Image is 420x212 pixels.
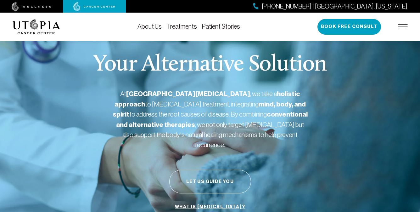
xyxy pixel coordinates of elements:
p: At , we take a to [MEDICAL_DATA] treatment, integrating to address the root causes of disease. By... [113,89,308,150]
a: Treatments [167,23,197,30]
img: icon-hamburger [398,24,408,29]
button: Book Free Consult [317,19,381,35]
span: [PHONE_NUMBER] | [GEOGRAPHIC_DATA], [US_STATE] [262,2,407,11]
p: Your Alternative Solution [93,54,327,76]
strong: [GEOGRAPHIC_DATA][MEDICAL_DATA] [126,90,250,98]
img: cancer center [73,2,115,11]
a: About Us [137,23,162,30]
img: logo [13,19,60,34]
img: wellness [12,2,51,11]
strong: holistic approach [115,90,300,108]
button: Let Us Guide You [169,170,251,193]
strong: conventional and alternative therapies [116,110,308,129]
a: [PHONE_NUMBER] | [GEOGRAPHIC_DATA], [US_STATE] [253,2,407,11]
a: Patient Stories [202,23,240,30]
